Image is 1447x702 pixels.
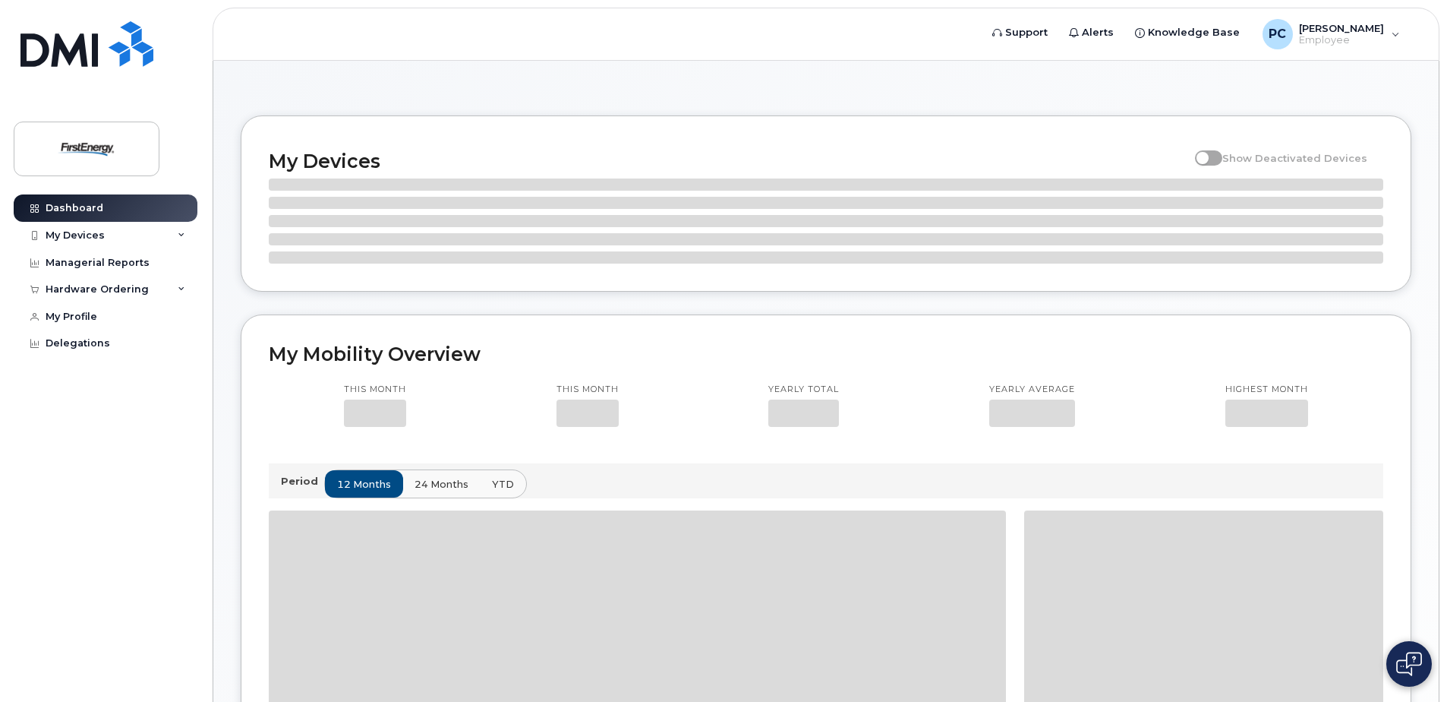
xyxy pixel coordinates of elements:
[1222,152,1367,164] span: Show Deactivated Devices
[1396,652,1422,676] img: Open chat
[269,150,1187,172] h2: My Devices
[344,384,406,396] p: This month
[1225,384,1308,396] p: Highest month
[989,384,1075,396] p: Yearly average
[492,477,514,492] span: YTD
[415,477,468,492] span: 24 months
[556,384,619,396] p: This month
[768,384,839,396] p: Yearly total
[1195,144,1207,156] input: Show Deactivated Devices
[269,343,1383,365] h2: My Mobility Overview
[281,474,324,489] p: Period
